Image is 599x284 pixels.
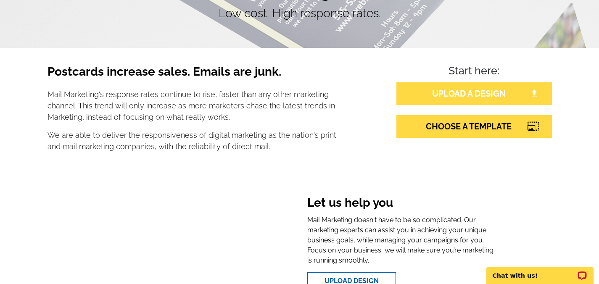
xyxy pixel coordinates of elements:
h3: Let us help you [307,196,495,212]
a: CHOOSE A TEMPLATE [396,115,552,138]
p: Mail Marketing's response rates continue to rise, faster than any other marketing channel. This t... [47,89,337,123]
p: We are able to deliver the responsiveness of digital marketing as the nation's print and mail mar... [47,129,337,152]
p: Mail Marketing doesn't have to be so complicated. Our marketing experts can assist you in achievi... [307,215,495,266]
h3: Postcards increase sales. Emails are junk. [47,65,337,86]
a: UPLOAD A DESIGN [396,82,552,105]
iframe: LiveChat chat widget [481,258,599,284]
img: file-upload-white.png [530,89,538,97]
h4: Start here: [396,65,552,79]
p: Low cost. High response rates. [47,5,552,22]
